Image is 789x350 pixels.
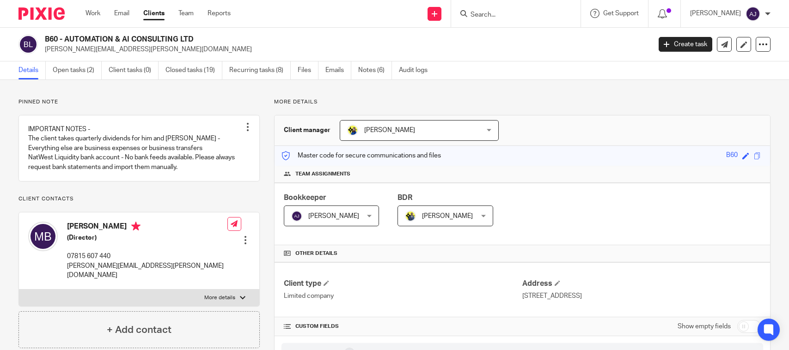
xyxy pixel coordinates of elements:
[165,61,222,79] a: Closed tasks (19)
[284,279,522,289] h4: Client type
[398,194,412,201] span: BDR
[67,252,227,261] p: 07815 607 440
[291,211,302,222] img: svg%3E
[690,9,741,18] p: [PERSON_NAME]
[204,294,235,302] p: More details
[325,61,351,79] a: Emails
[522,279,761,289] h4: Address
[284,291,522,301] p: Limited company
[18,195,260,203] p: Client contacts
[131,222,141,231] i: Primary
[295,250,337,257] span: Other details
[114,9,129,18] a: Email
[364,127,415,133] span: [PERSON_NAME]
[109,61,159,79] a: Client tasks (0)
[308,213,359,219] span: [PERSON_NAME]
[67,222,227,233] h4: [PERSON_NAME]
[726,151,738,161] div: B60
[107,323,171,337] h4: + Add contact
[284,194,326,201] span: Bookkeeper
[18,98,260,106] p: Pinned note
[53,61,102,79] a: Open tasks (2)
[274,98,771,106] p: More details
[18,61,46,79] a: Details
[28,222,58,251] img: svg%3E
[347,125,358,136] img: Bobo-Starbridge%201.jpg
[178,9,194,18] a: Team
[678,322,731,331] label: Show empty fields
[295,170,350,178] span: Team assignments
[358,61,392,79] a: Notes (6)
[422,213,473,219] span: [PERSON_NAME]
[746,6,760,21] img: svg%3E
[281,151,441,160] p: Master code for secure communications and files
[522,291,761,301] p: [STREET_ADDRESS]
[405,211,416,222] img: Dennis-Starbridge.jpg
[208,9,231,18] a: Reports
[45,35,525,44] h2: B60 - AUTOMATION & AI CONSULTING LTD
[18,35,38,54] img: svg%3E
[67,261,227,280] p: [PERSON_NAME][EMAIL_ADDRESS][PERSON_NAME][DOMAIN_NAME]
[143,9,165,18] a: Clients
[603,10,639,17] span: Get Support
[470,11,553,19] input: Search
[399,61,434,79] a: Audit logs
[86,9,100,18] a: Work
[229,61,291,79] a: Recurring tasks (8)
[298,61,318,79] a: Files
[284,323,522,330] h4: CUSTOM FIELDS
[67,233,227,242] h5: (Director)
[659,37,712,52] a: Create task
[284,126,330,135] h3: Client manager
[45,45,645,54] p: [PERSON_NAME][EMAIL_ADDRESS][PERSON_NAME][DOMAIN_NAME]
[18,7,65,20] img: Pixie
